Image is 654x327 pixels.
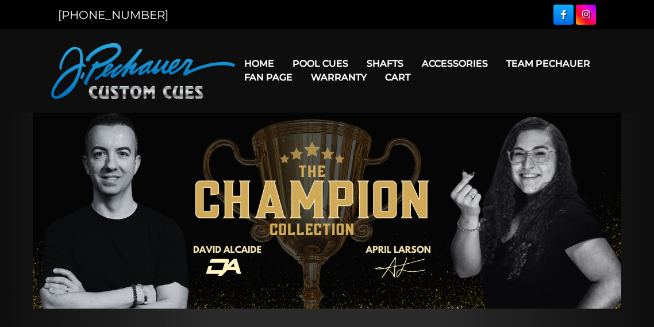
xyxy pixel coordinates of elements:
a: [PHONE_NUMBER] [58,8,168,22]
img: Pechauer Custom Cues [51,43,235,99]
a: Cart [376,63,420,92]
a: Accessories [413,49,497,78]
a: Pool Cues [283,49,357,78]
a: Fan Page [235,63,302,92]
a: Team Pechauer [497,49,599,78]
a: Warranty [302,63,376,92]
a: Shafts [357,49,413,78]
a: Home [235,49,283,78]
